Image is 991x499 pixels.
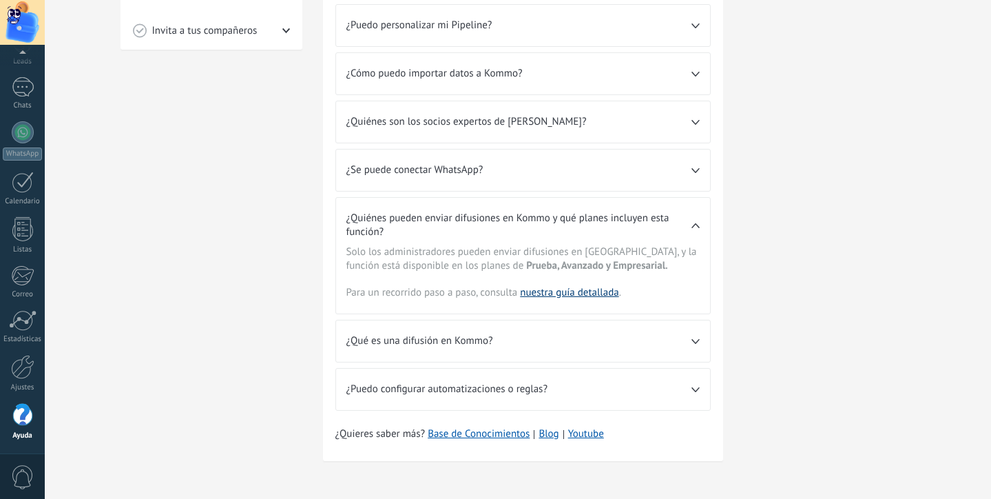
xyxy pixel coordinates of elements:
[346,67,691,81] span: ¿Cómo puedo importar datos a Kommo?
[346,334,691,348] span: ¿Qué es una difusión en Kommo?
[335,368,711,411] div: ¿Puedo configurar automatizaciones o reglas?
[520,286,618,299] a: nuestra guía detallada
[346,212,691,239] span: ¿Quiénes pueden enviar difusiones en Kommo y qué planes incluyen esta función?
[346,19,691,32] span: ¿Puedo personalizar mi Pipeline?
[335,52,711,95] div: ¿Cómo puedo importar datos a Kommo?
[3,197,43,206] div: Calendario
[3,147,42,161] div: WhatsApp
[428,427,530,441] a: Base de Conocimientos
[539,427,559,441] a: Blog
[335,149,711,192] div: ¿Se puede conectar WhatsApp?
[3,383,43,392] div: Ajustes
[335,320,711,363] div: ¿Qué es una difusión en Kommo?
[568,427,604,440] a: Youtube
[3,431,43,440] div: Ayuda
[3,335,43,344] div: Estadísticas
[335,197,711,314] div: ¿Quiénes pueden enviar difusiones en Kommo y qué planes incluyen esta función?Solo los administra...
[335,427,604,441] span: ¿Quieres saber más?
[346,115,691,129] span: ¿Quiénes son los socios expertos de [PERSON_NAME]?
[335,101,711,143] div: ¿Quiénes son los socios expertos de [PERSON_NAME]?
[152,24,258,38] span: Invita a tus compañeros
[335,4,711,47] div: ¿Puedo personalizar mi Pipeline?
[346,245,700,273] span: Solo los administradores pueden enviar difusiones en [GEOGRAPHIC_DATA], y la función está disponi...
[526,259,667,273] span: Prueba, Avanzado y Empresarial .
[346,163,691,177] span: ¿Se puede conectar WhatsApp?
[346,286,621,300] span: Para un recorrido paso a paso, consulta .
[346,383,691,396] span: ¿Puedo configurar automatizaciones o reglas?
[3,290,43,299] div: Correo
[3,245,43,254] div: Listas
[3,101,43,110] div: Chats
